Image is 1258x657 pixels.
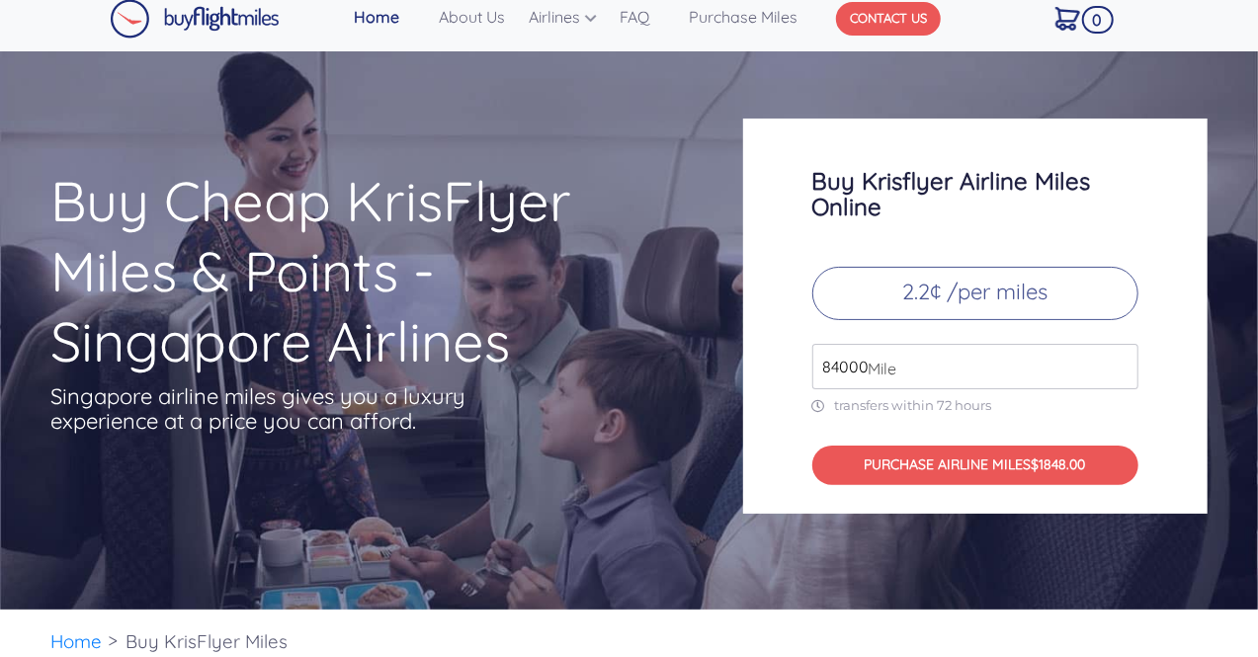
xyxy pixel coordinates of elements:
p: 2.2¢ /per miles [812,267,1138,320]
img: Cart [1055,7,1080,31]
p: transfers within 72 hours [812,397,1138,414]
button: PURCHASE AIRLINE MILES$1848.00 [812,446,1138,486]
button: CONTACT US [836,2,941,36]
h1: Buy Cheap KrisFlyer Miles & Points - Singapore Airlines [51,166,666,376]
p: Singapore airline miles gives you a luxury experience at a price you can afford. [51,384,496,434]
span: 0 [1082,6,1114,34]
h3: Buy Krisflyer Airline Miles Online [812,168,1138,219]
a: Home [51,629,103,653]
span: Mile [858,357,896,380]
span: $1848.00 [1032,455,1086,473]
